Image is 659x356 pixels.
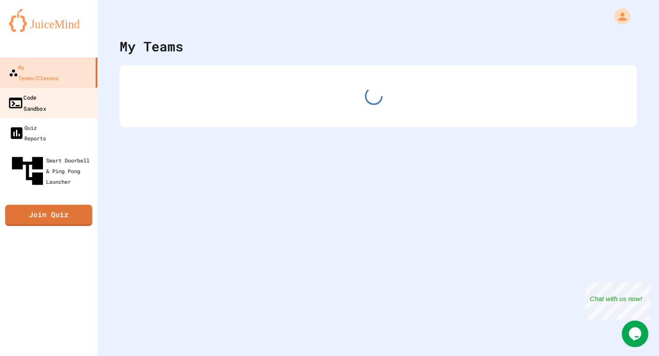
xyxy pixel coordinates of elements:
[5,205,93,226] a: Join Quiz
[605,6,632,27] div: My Account
[622,321,650,347] iframe: chat widget
[8,92,46,113] div: Code Sandbox
[120,36,183,56] div: My Teams
[9,152,94,190] div: Smart Doorbell & Ping Pong Launcher
[585,282,650,320] iframe: chat widget
[9,62,58,83] div: My Teams/Classes
[9,122,46,143] div: Quiz Reports
[9,9,89,32] img: logo-orange.svg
